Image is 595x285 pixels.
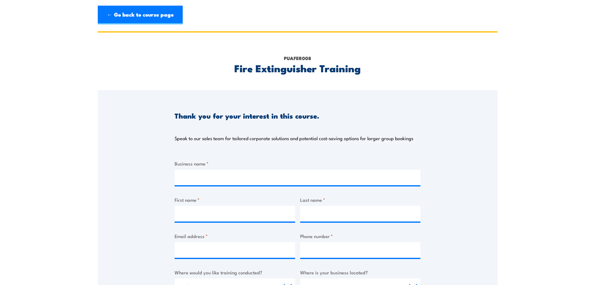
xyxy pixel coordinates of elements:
label: Last name [300,196,421,203]
h3: Thank you for your interest in this course. [175,112,319,119]
label: First name [175,196,295,203]
p: PUAFER008 [175,55,420,62]
a: ← Go back to course page [98,6,183,24]
h2: Fire Extinguisher Training [175,64,420,72]
label: Phone number [300,232,421,240]
label: Business name [175,160,420,167]
p: Speak to our sales team for tailored corporate solutions and potential cost-saving options for la... [175,135,413,141]
label: Email address [175,232,295,240]
label: Where would you like training conducted? [175,269,295,276]
label: Where is your business located? [300,269,421,276]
